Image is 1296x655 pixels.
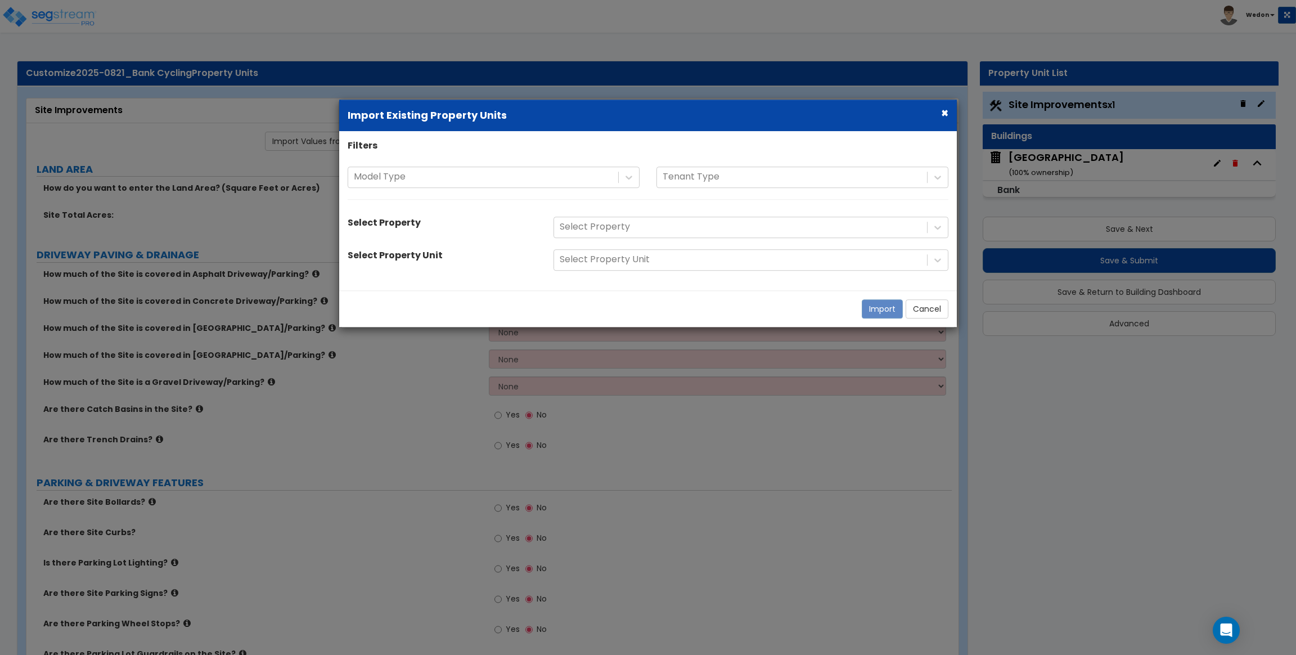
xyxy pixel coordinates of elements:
[348,249,443,262] label: Select Property Unit
[1213,617,1240,644] div: Open Intercom Messenger
[348,217,421,230] label: Select Property
[906,299,948,318] button: Cancel
[348,108,507,122] b: Import Existing Property Units
[941,107,948,119] button: ×
[348,140,377,152] label: Filters
[862,299,903,318] button: Import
